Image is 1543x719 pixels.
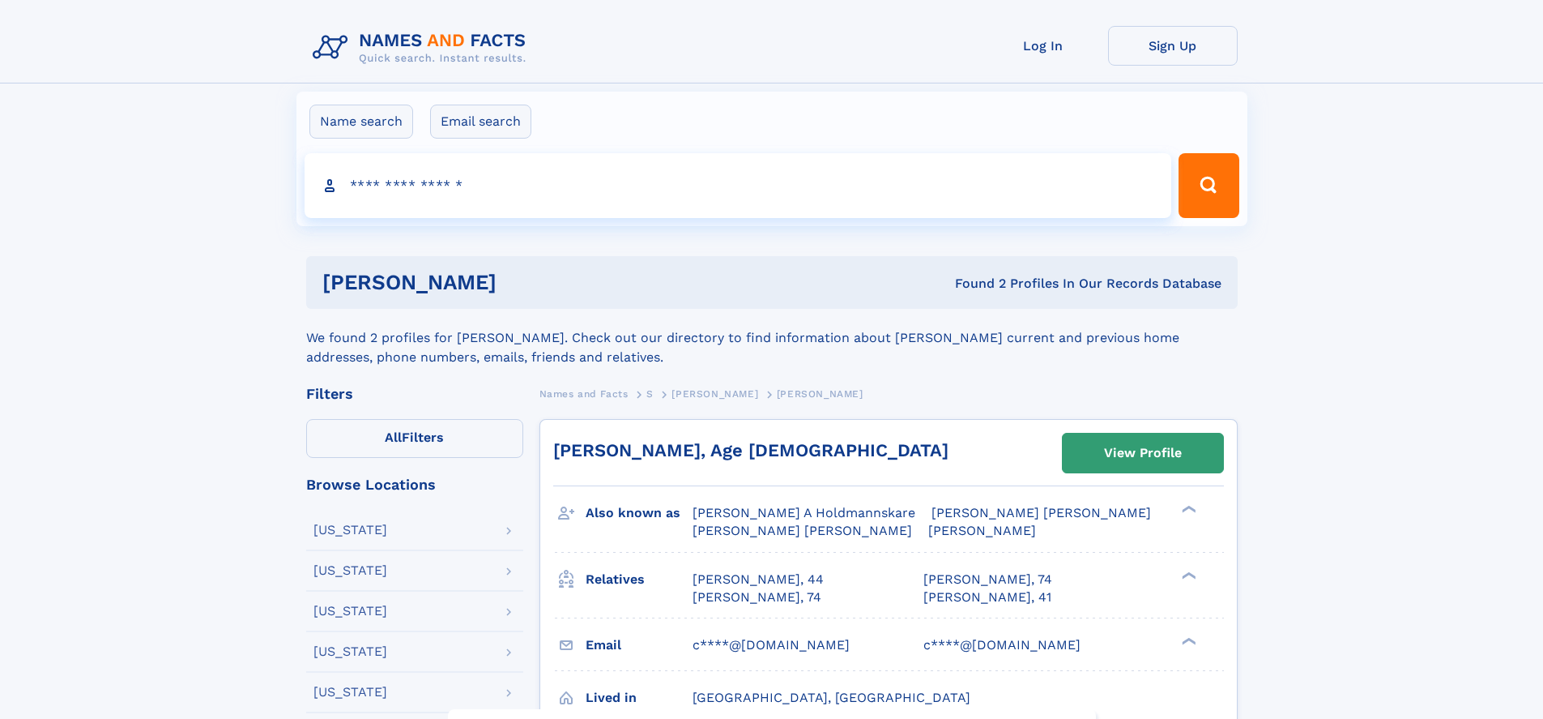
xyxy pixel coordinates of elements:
h3: Lived in [586,684,693,712]
span: [PERSON_NAME] [928,523,1036,538]
button: Search Button [1179,153,1238,218]
a: View Profile [1063,434,1223,473]
div: Browse Locations [306,477,523,492]
div: [US_STATE] [313,645,387,658]
span: [PERSON_NAME] [777,388,863,400]
span: [GEOGRAPHIC_DATA], [GEOGRAPHIC_DATA] [693,690,970,705]
a: [PERSON_NAME], 74 [923,571,1052,588]
div: [US_STATE] [313,524,387,537]
a: Log In [978,26,1108,66]
h1: [PERSON_NAME] [322,272,726,293]
span: [PERSON_NAME] A Holdmannskare [693,505,915,520]
div: Filters [306,387,523,401]
label: Filters [306,419,523,458]
div: ❯ [1178,636,1197,646]
div: [US_STATE] [313,605,387,618]
div: ❯ [1178,504,1197,515]
div: We found 2 profiles for [PERSON_NAME]. Check out our directory to find information about [PERSON_... [306,309,1238,367]
span: [PERSON_NAME] [PERSON_NAME] [931,505,1151,520]
div: Found 2 Profiles In Our Records Database [726,275,1221,293]
div: [US_STATE] [313,686,387,699]
input: search input [305,153,1172,218]
span: S [646,388,654,400]
a: [PERSON_NAME] [671,383,758,404]
a: [PERSON_NAME], Age [DEMOGRAPHIC_DATA] [553,440,948,460]
div: ❯ [1178,570,1197,580]
h3: Also known as [586,499,693,527]
a: S [646,383,654,404]
a: Names and Facts [539,383,629,404]
a: [PERSON_NAME], 41 [923,588,1051,606]
a: Sign Up [1108,26,1238,66]
div: [US_STATE] [313,564,387,577]
img: Logo Names and Facts [306,26,539,70]
h3: Email [586,631,693,659]
a: [PERSON_NAME], 74 [693,588,821,606]
h3: Relatives [586,566,693,593]
span: [PERSON_NAME] [PERSON_NAME] [693,523,912,538]
div: View Profile [1104,434,1182,472]
span: [PERSON_NAME] [671,388,758,400]
a: [PERSON_NAME], 44 [693,571,824,588]
label: Name search [309,105,413,139]
span: All [385,430,402,445]
label: Email search [430,105,531,139]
